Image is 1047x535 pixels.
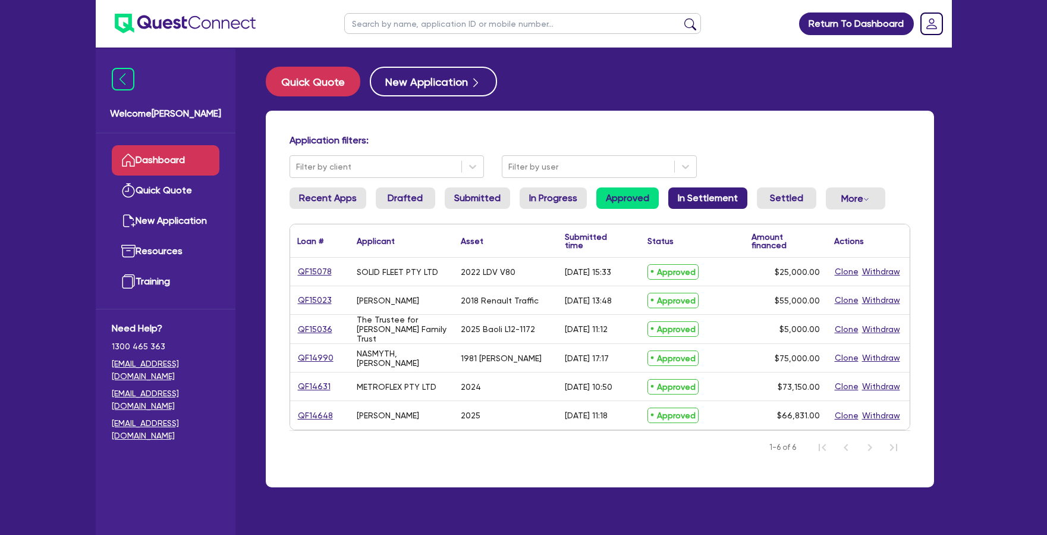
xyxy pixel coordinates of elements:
div: 2025 [461,411,480,420]
span: Approved [647,321,699,337]
a: QF15036 [297,323,333,336]
span: $25,000.00 [775,267,820,277]
img: resources [121,244,136,258]
button: Last Page [882,436,905,459]
button: Withdraw [862,323,901,336]
div: [DATE] 10:50 [565,382,612,392]
a: In Progress [520,187,587,209]
a: New Application [112,206,219,236]
a: Quick Quote [112,176,219,206]
span: 1-6 of 6 [769,442,796,453]
a: Settled [757,187,816,209]
button: Withdraw [862,351,901,365]
button: Withdraw [862,265,901,279]
div: METROFLEX PTY LTD [357,382,436,392]
div: Status [647,237,674,245]
div: Submitted time [565,233,622,249]
div: The Trustee for [PERSON_NAME] Family Trust [357,315,447,343]
a: Drafted [376,187,435,209]
span: $75,000.00 [775,353,820,363]
span: Approved [647,351,699,366]
button: First Page [810,436,834,459]
a: Approved [596,187,659,209]
button: Next Page [858,436,882,459]
div: Actions [834,237,864,245]
span: $55,000.00 [775,296,820,305]
span: Approved [647,293,699,308]
div: 1981 [PERSON_NAME] [461,353,542,363]
a: QF14631 [297,380,331,393]
div: Asset [461,237,483,245]
a: Recent Apps [290,187,366,209]
img: quick-quote [121,183,136,198]
span: 1300 465 363 [112,340,219,353]
a: Submitted [445,187,510,209]
div: 2025 Baoli L12-1172 [461,324,535,334]
a: QF14990 [297,351,334,365]
button: Clone [834,323,859,336]
input: Search by name, application ID or mobile number... [344,13,701,34]
div: 2018 Renault Traffic [461,296,539,305]
div: 2024 [461,382,481,392]
img: quest-connect-logo-blue [115,14,256,33]
a: Quick Quote [266,67,370,96]
div: [PERSON_NAME] [357,411,419,420]
a: QF15078 [297,265,332,279]
button: Clone [834,351,859,365]
button: Withdraw [862,380,901,393]
a: Dropdown toggle [916,8,947,39]
div: [DATE] 15:33 [565,267,611,277]
div: NASMYTH, [PERSON_NAME] [357,349,447,368]
div: SOLID FLEET PTY LTD [357,267,438,277]
div: [PERSON_NAME] [357,296,419,305]
button: Clone [834,265,859,279]
button: Clone [834,409,859,423]
div: [DATE] 11:18 [565,411,608,420]
span: $5,000.00 [779,324,820,334]
button: Quick Quote [266,67,360,96]
button: Clone [834,293,859,307]
a: Dashboard [112,145,219,176]
div: Amount financed [752,233,820,249]
img: icon-menu-close [112,68,134,90]
div: Applicant [357,237,395,245]
a: [EMAIL_ADDRESS][DOMAIN_NAME] [112,417,219,442]
button: Clone [834,380,859,393]
img: training [121,274,136,289]
a: In Settlement [668,187,747,209]
h4: Application filters: [290,134,910,146]
a: [EMAIL_ADDRESS][DOMAIN_NAME] [112,358,219,383]
a: QF15023 [297,293,332,307]
a: QF14648 [297,409,334,423]
button: Withdraw [862,293,901,307]
span: Approved [647,379,699,395]
div: [DATE] 13:48 [565,296,612,305]
button: Previous Page [834,436,858,459]
div: 2022 LDV V80 [461,267,515,277]
img: new-application [121,214,136,228]
div: Loan # [297,237,323,245]
span: $66,831.00 [777,411,820,420]
div: [DATE] 17:17 [565,353,609,363]
span: Need Help? [112,321,219,336]
div: [DATE] 11:12 [565,324,608,334]
a: [EMAIL_ADDRESS][DOMAIN_NAME] [112,387,219,412]
a: Training [112,267,219,297]
a: Resources [112,236,219,267]
span: Approved [647,408,699,423]
span: Welcome [PERSON_NAME] [110,107,221,121]
span: Approved [647,264,699,280]
span: $73,150.00 [778,382,820,392]
button: New Application [370,67,497,96]
button: Dropdown toggle [826,187,885,209]
button: Withdraw [862,409,901,423]
a: Return To Dashboard [799,12,914,35]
